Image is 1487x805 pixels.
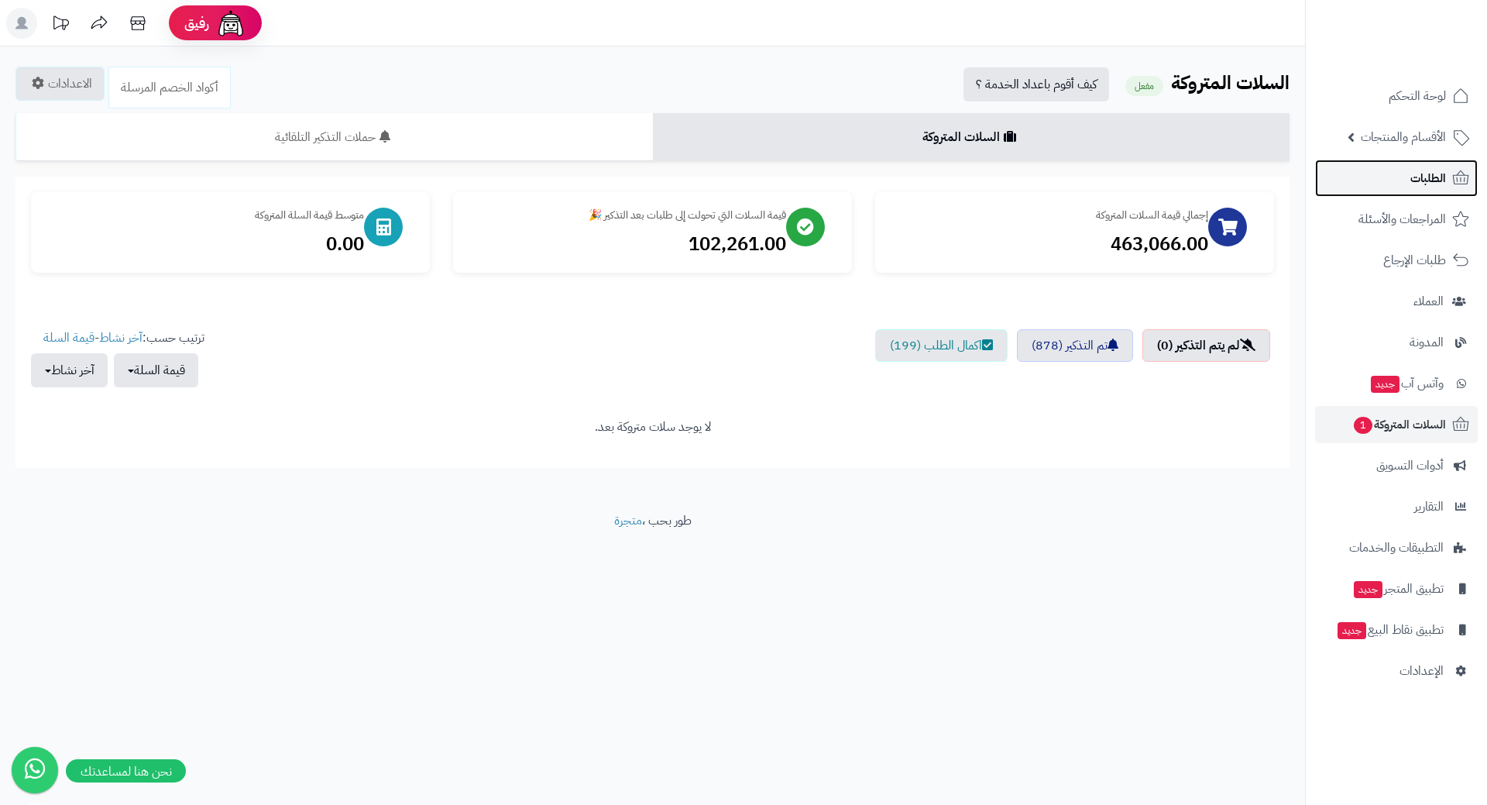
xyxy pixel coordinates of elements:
[46,231,364,257] div: 0.00
[1338,622,1366,639] span: جديد
[1352,578,1444,600] span: تطبيق المتجر
[1315,283,1478,320] a: العملاء
[1315,324,1478,361] a: المدونة
[215,8,246,39] img: ai-face.png
[1361,126,1446,148] span: الأقسام والمنتجات
[1315,365,1478,402] a: وآتس آبجديد
[15,67,105,101] a: الاعدادات
[1315,406,1478,443] a: السلات المتروكة1
[1352,414,1446,435] span: السلات المتروكة
[31,353,108,387] button: آخر نشاط
[653,113,1290,161] a: السلات المتروكة
[1315,77,1478,115] a: لوحة التحكم
[1399,660,1444,682] span: الإعدادات
[469,208,786,223] div: قيمة السلات التي تحولت إلى طلبات بعد التذكير 🎉
[184,14,209,33] span: رفيق
[31,418,1274,436] div: لا يوجد سلات متروكة بعد.
[1315,652,1478,690] a: الإعدادات
[1315,529,1478,566] a: التطبيقات والخدمات
[43,329,94,347] a: قيمة السلة
[1410,167,1446,189] span: الطلبات
[99,329,143,347] a: آخر نشاط
[1315,160,1478,197] a: الطلبات
[1358,208,1446,230] span: المراجعات والأسئلة
[114,353,198,387] button: قيمة السلة
[1336,619,1444,641] span: تطبيق نقاط البيع
[963,67,1109,101] a: كيف أقوم باعداد الخدمة ؟
[1315,201,1478,238] a: المراجعات والأسئلة
[1371,376,1399,393] span: جديد
[891,231,1208,257] div: 463,066.00
[41,8,80,43] a: تحديثات المنصة
[1017,329,1133,362] a: تم التذكير (878)
[1389,85,1446,107] span: لوحة التحكم
[46,208,364,223] div: متوسط قيمة السلة المتروكة
[1349,537,1444,559] span: التطبيقات والخدمات
[1369,373,1444,394] span: وآتس آب
[1125,76,1163,96] small: مفعل
[1413,291,1444,312] span: العملاء
[1315,242,1478,279] a: طلبات الإرجاع
[1142,329,1270,362] a: لم يتم التذكير (0)
[891,208,1208,223] div: إجمالي قيمة السلات المتروكة
[1315,488,1478,525] a: التقارير
[1354,417,1372,434] span: 1
[1383,249,1446,271] span: طلبات الإرجاع
[875,329,1008,362] a: اكمال الطلب (199)
[469,231,786,257] div: 102,261.00
[1414,496,1444,518] span: التقارير
[1382,40,1472,72] img: logo-2.png
[15,113,653,161] a: حملات التذكير التلقائية
[1315,611,1478,648] a: تطبيق نقاط البيعجديد
[614,511,642,530] a: متجرة
[108,67,231,108] a: أكواد الخصم المرسلة
[1354,581,1382,598] span: جديد
[1376,455,1444,476] span: أدوات التسويق
[31,329,204,387] ul: ترتيب حسب: -
[1315,570,1478,607] a: تطبيق المتجرجديد
[1410,332,1444,353] span: المدونة
[1315,447,1478,484] a: أدوات التسويق
[1171,69,1290,97] b: السلات المتروكة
